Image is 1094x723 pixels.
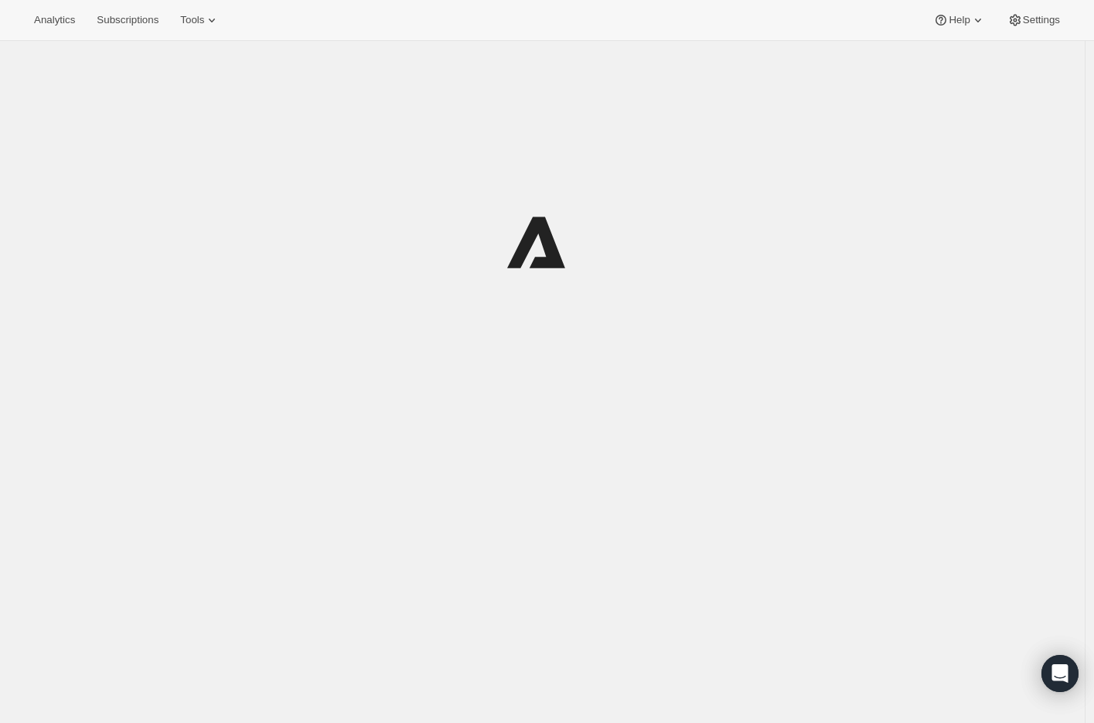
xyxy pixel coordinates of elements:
button: Tools [171,9,229,31]
span: Help [949,14,970,26]
button: Subscriptions [87,9,168,31]
span: Tools [180,14,204,26]
div: Open Intercom Messenger [1041,655,1079,692]
span: Subscriptions [97,14,158,26]
span: Settings [1023,14,1060,26]
button: Analytics [25,9,84,31]
button: Help [924,9,994,31]
span: Analytics [34,14,75,26]
button: Settings [998,9,1069,31]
